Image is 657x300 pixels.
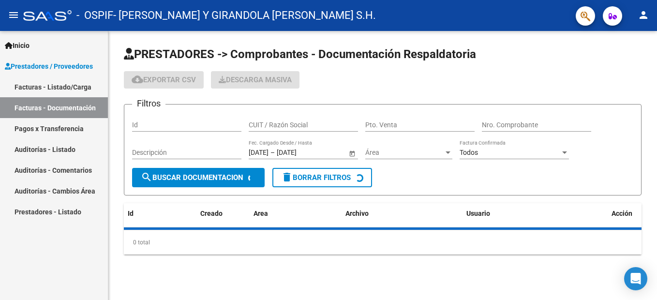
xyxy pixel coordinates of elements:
datatable-header-cell: Archivo [342,203,463,224]
span: Prestadores / Proveedores [5,61,93,72]
div: 0 total [124,230,642,255]
div: Open Intercom Messenger [624,267,647,290]
datatable-header-cell: Usuario [463,203,608,224]
mat-icon: menu [8,9,19,21]
datatable-header-cell: Acción [608,203,656,224]
span: - OSPIF [76,5,113,26]
span: – [270,149,275,157]
input: Fecha fin [277,149,324,157]
span: Buscar Documentacion [141,173,243,182]
button: Descarga Masiva [211,71,299,89]
input: Fecha inicio [249,149,269,157]
button: Borrar Filtros [272,168,372,187]
app-download-masive: Descarga masiva de comprobantes (adjuntos) [211,71,299,89]
mat-icon: delete [281,171,293,183]
span: Id [128,210,134,217]
span: Acción [612,210,632,217]
span: - [PERSON_NAME] Y GIRANDOLA [PERSON_NAME] S.H. [113,5,376,26]
span: Area [254,210,268,217]
button: Buscar Documentacion [132,168,265,187]
datatable-header-cell: Area [250,203,342,224]
span: Área [365,149,444,157]
span: Archivo [345,210,369,217]
datatable-header-cell: Creado [196,203,250,224]
button: Open calendar [347,148,357,158]
datatable-header-cell: Id [124,203,163,224]
span: PRESTADORES -> Comprobantes - Documentación Respaldatoria [124,47,476,61]
h3: Filtros [132,97,165,110]
mat-icon: cloud_download [132,74,143,85]
span: Borrar Filtros [281,173,351,182]
span: Exportar CSV [132,75,196,84]
span: Descarga Masiva [219,75,292,84]
span: Inicio [5,40,30,51]
span: Creado [200,210,223,217]
button: Exportar CSV [124,71,204,89]
span: Usuario [466,210,490,217]
span: Todos [460,149,478,156]
mat-icon: search [141,171,152,183]
mat-icon: person [638,9,649,21]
